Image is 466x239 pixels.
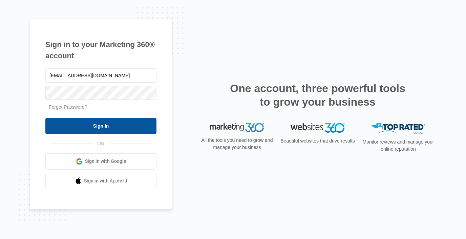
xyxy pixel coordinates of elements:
[45,39,156,61] h1: Sign in to your Marketing 360® account
[371,123,425,134] img: Top Rated Local
[45,68,156,83] input: Email
[360,138,436,153] p: Monitor reviews and manage your online reputation
[199,137,275,151] p: All the tools you need to grow and manage your business
[280,137,356,145] p: Beautiful websites that drive results
[93,140,109,147] span: OR
[85,158,126,165] span: Sign in with Google
[84,177,127,184] span: Sign in with Apple Id
[45,173,156,189] a: Sign in with Apple Id
[45,153,156,170] a: Sign in with Google
[291,123,345,133] img: Websites 360
[228,82,407,109] h2: One account, three powerful tools to grow your business
[49,104,87,110] a: Forgot Password?
[210,123,264,132] img: Marketing 360
[45,118,156,134] input: Sign In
